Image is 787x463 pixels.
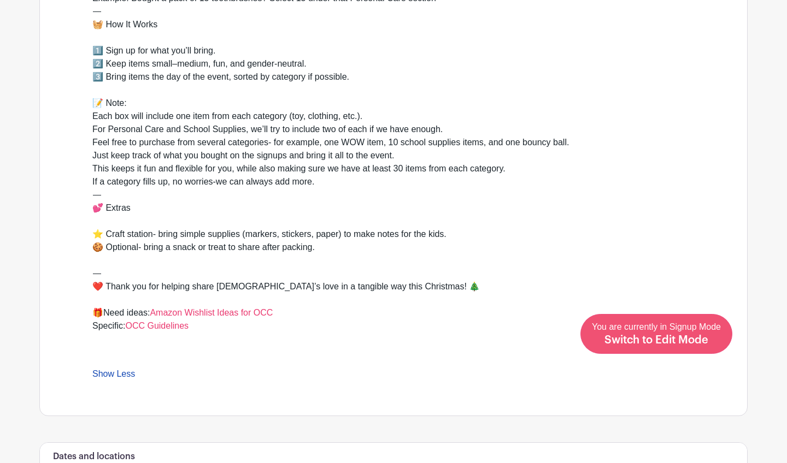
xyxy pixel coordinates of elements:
[580,314,732,354] a: You are currently in Signup Mode Switch to Edit Mode
[604,335,708,346] span: Switch to Edit Mode
[592,322,721,345] span: You are currently in Signup Mode
[125,321,189,330] a: OCC Guidelines
[53,452,135,462] h6: Dates and locations
[92,369,135,383] a: Show Less
[150,308,273,317] a: Amazon Wishlist Ideas for OCC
